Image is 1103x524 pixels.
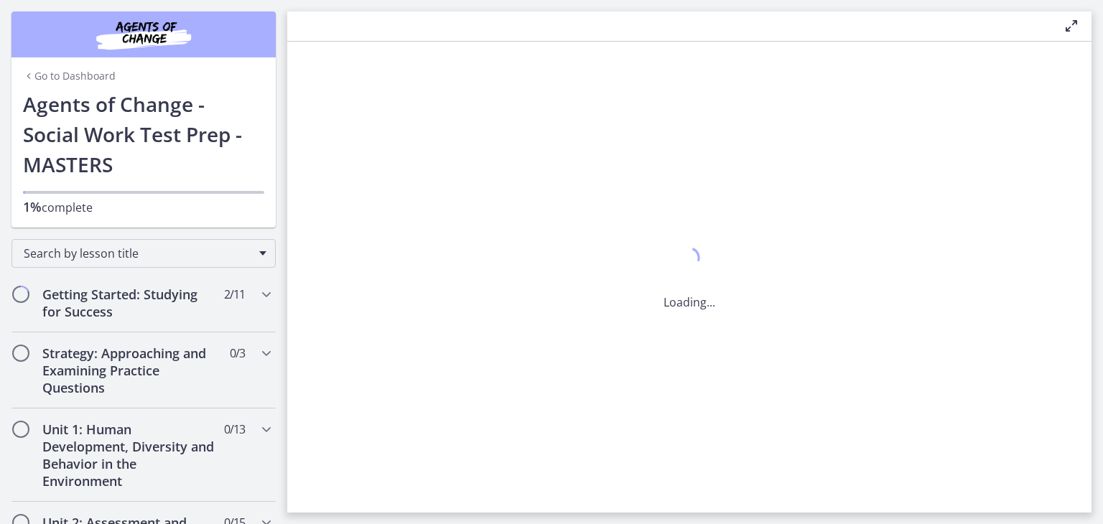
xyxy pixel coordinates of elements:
h2: Strategy: Approaching and Examining Practice Questions [42,345,218,396]
h1: Agents of Change - Social Work Test Prep - MASTERS [23,89,264,179]
a: Go to Dashboard [23,69,116,83]
span: Search by lesson title [24,245,252,261]
h2: Unit 1: Human Development, Diversity and Behavior in the Environment [42,421,218,490]
h2: Getting Started: Studying for Success [42,286,218,320]
span: 0 / 3 [230,345,245,362]
div: 1 [664,243,715,276]
span: 1% [23,198,42,215]
img: Agents of Change [57,17,230,52]
p: Loading... [664,294,715,311]
span: 2 / 11 [224,286,245,303]
span: 0 / 13 [224,421,245,438]
p: complete [23,198,264,216]
div: Search by lesson title [11,239,276,268]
